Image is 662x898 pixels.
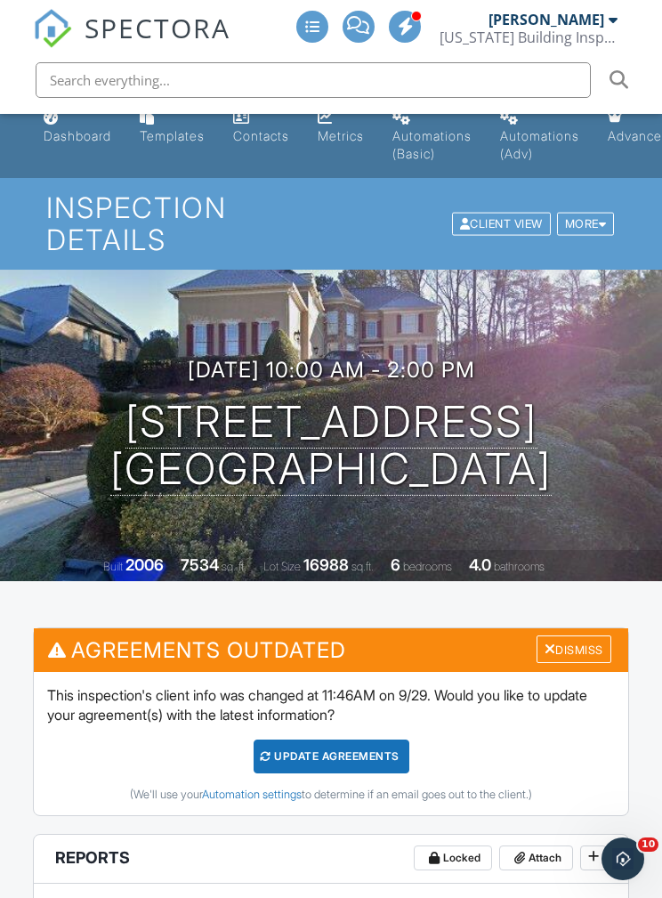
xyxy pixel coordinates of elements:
[140,128,205,143] div: Templates
[36,102,118,153] a: Dashboard
[452,212,551,236] div: Client View
[318,128,364,143] div: Metrics
[46,192,617,255] h1: Inspection Details
[34,628,628,672] h3: Agreements Outdated
[638,837,658,852] span: 10
[202,788,302,801] a: Automation settings
[85,9,230,46] span: SPECTORA
[33,9,72,48] img: The Best Home Inspection Software - Spectora
[226,102,296,153] a: Contacts
[44,128,111,143] div: Dashboard
[263,560,301,573] span: Lot Size
[488,11,604,28] div: [PERSON_NAME]
[537,635,611,663] div: Dismiss
[222,560,246,573] span: sq. ft.
[34,672,628,815] div: This inspection's client info was changed at 11:46AM on 9/29. Would you like to update your agree...
[469,555,491,574] div: 4.0
[385,102,479,171] a: Automations (Basic)
[557,212,615,236] div: More
[403,560,452,573] span: bedrooms
[47,788,615,802] div: (We'll use your to determine if an email goes out to the client.)
[440,28,618,46] div: Georgia Building Inspections
[391,555,400,574] div: 6
[181,555,219,574] div: 7534
[233,128,289,143] div: Contacts
[36,62,591,98] input: Search everything...
[188,358,475,382] h3: [DATE] 10:00 am - 2:00 pm
[351,560,374,573] span: sq.ft.
[311,102,371,153] a: Metrics
[103,560,123,573] span: Built
[303,555,349,574] div: 16988
[392,128,472,161] div: Automations (Basic)
[493,102,586,171] a: Automations (Advanced)
[133,102,212,153] a: Templates
[33,24,230,61] a: SPECTORA
[601,837,644,880] iframe: Intercom live chat
[494,560,545,573] span: bathrooms
[500,128,579,161] div: Automations (Adv)
[125,555,164,574] div: 2006
[254,740,409,773] div: Update Agreements
[450,216,555,230] a: Client View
